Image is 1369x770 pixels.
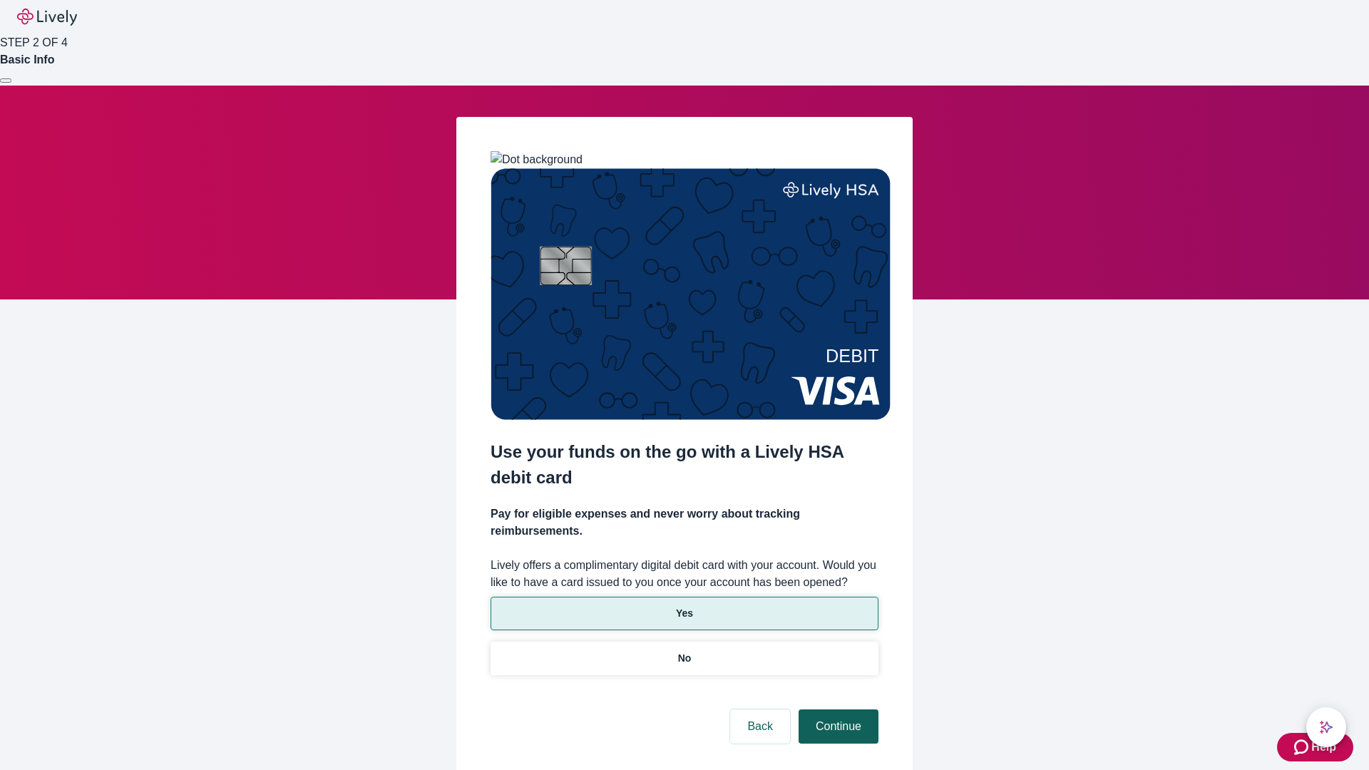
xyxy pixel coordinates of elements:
p: No [678,651,692,666]
img: Debit card [491,168,891,420]
button: No [491,642,878,675]
p: Yes [676,606,693,621]
svg: Zendesk support icon [1294,739,1311,756]
h2: Use your funds on the go with a Lively HSA debit card [491,439,878,491]
button: Yes [491,597,878,630]
label: Lively offers a complimentary digital debit card with your account. Would you like to have a card... [491,557,878,591]
img: Dot background [491,151,583,168]
svg: Lively AI Assistant [1319,720,1333,734]
span: Help [1311,739,1336,756]
h4: Pay for eligible expenses and never worry about tracking reimbursements. [491,505,878,540]
button: Continue [799,709,878,744]
img: Lively [17,9,77,26]
button: chat [1306,707,1346,747]
button: Back [730,709,790,744]
button: Zendesk support iconHelp [1277,733,1353,761]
